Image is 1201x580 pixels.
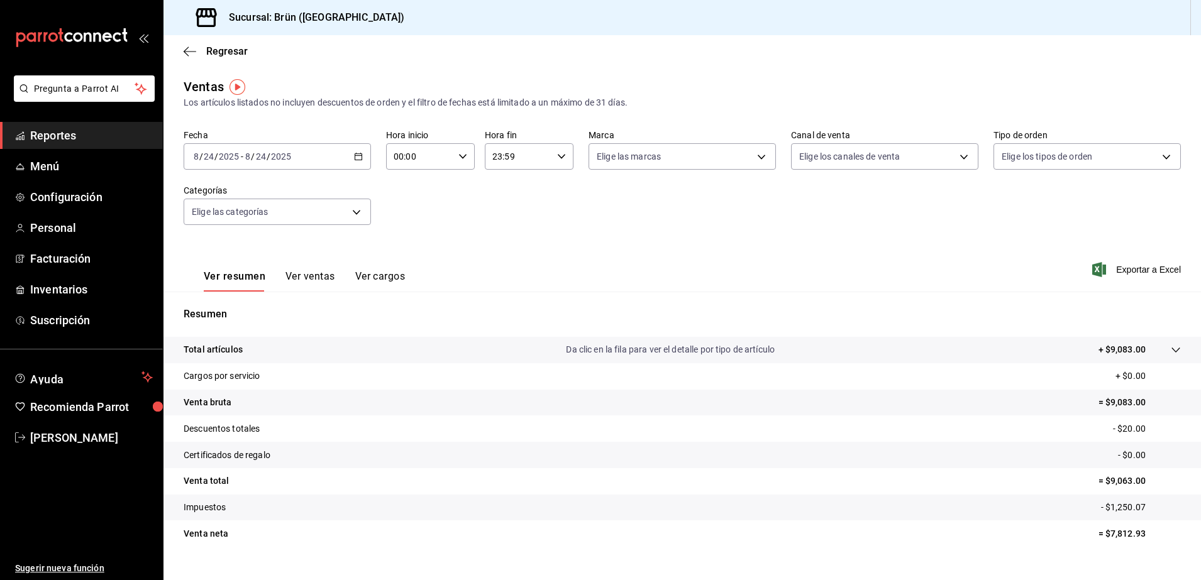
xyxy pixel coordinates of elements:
[204,270,405,292] div: navigation tabs
[184,96,1181,109] div: Los artículos listados no incluyen descuentos de orden y el filtro de fechas está limitado a un m...
[386,131,475,140] label: Hora inicio
[255,151,267,161] input: --
[355,270,406,292] button: Ver cargos
[1101,501,1181,514] p: - $1,250.07
[30,398,153,415] span: Recomienda Parrot
[184,131,371,140] label: Fecha
[1099,396,1181,409] p: = $9,083.00
[270,151,292,161] input: ----
[214,151,218,161] span: /
[30,250,153,267] span: Facturación
[184,501,226,514] p: Impuestos
[184,45,248,57] button: Regresar
[30,281,153,298] span: Inventarios
[993,131,1181,140] label: Tipo de orden
[30,429,153,446] span: [PERSON_NAME]
[34,82,135,96] span: Pregunta a Parrot AI
[589,131,776,140] label: Marca
[285,270,335,292] button: Ver ventas
[791,131,978,140] label: Canal de venta
[1115,369,1181,383] p: + $0.00
[799,150,900,163] span: Elige los canales de venta
[184,527,228,540] p: Venta neta
[245,151,251,161] input: --
[193,151,199,161] input: --
[14,75,155,102] button: Pregunta a Parrot AI
[1099,474,1181,488] p: = $9,063.00
[267,151,270,161] span: /
[218,151,240,161] input: ----
[251,151,255,161] span: /
[184,307,1181,322] p: Resumen
[1099,343,1146,356] p: + $9,083.00
[184,422,260,435] p: Descuentos totales
[204,270,265,292] button: Ver resumen
[184,343,243,356] p: Total artículos
[138,33,148,43] button: open_drawer_menu
[184,369,260,383] p: Cargos por servicio
[184,77,224,96] div: Ventas
[184,396,231,409] p: Venta bruta
[1099,527,1181,540] p: = $7,812.93
[1002,150,1092,163] span: Elige los tipos de orden
[15,562,153,575] span: Sugerir nueva función
[30,312,153,329] span: Suscripción
[1118,449,1181,462] p: - $0.00
[30,369,136,385] span: Ayuda
[206,45,248,57] span: Regresar
[1095,262,1181,277] button: Exportar a Excel
[30,189,153,205] span: Configuración
[203,151,214,161] input: --
[184,449,270,462] p: Certificados de regalo
[485,131,573,140] label: Hora fin
[9,91,155,104] a: Pregunta a Parrot AI
[30,158,153,175] span: Menú
[241,151,243,161] span: -
[199,151,203,161] span: /
[184,186,371,195] label: Categorías
[30,219,153,236] span: Personal
[230,79,245,95] img: Tooltip marker
[192,205,268,218] span: Elige las categorías
[1113,422,1181,435] p: - $20.00
[566,343,775,356] p: Da clic en la fila para ver el detalle por tipo de artículo
[219,10,404,25] h3: Sucursal: Brün ([GEOGRAPHIC_DATA])
[597,150,661,163] span: Elige las marcas
[30,127,153,144] span: Reportes
[184,474,229,488] p: Venta total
